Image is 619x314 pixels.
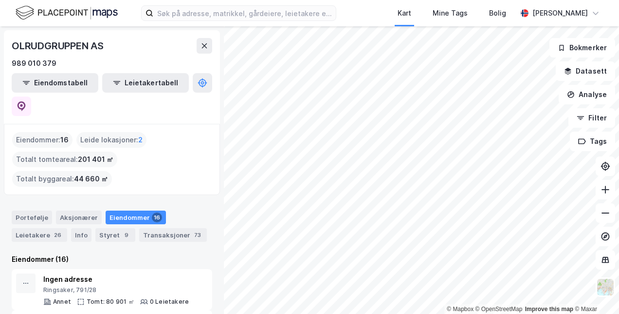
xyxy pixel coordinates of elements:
div: 9 [122,230,131,240]
div: Mine Tags [433,7,468,19]
button: Analyse [559,85,615,104]
button: Leietakertabell [102,73,189,93]
div: Leide lokasjoner : [76,132,146,148]
div: Eiendommer (16) [12,254,212,265]
div: Portefølje [12,211,52,224]
a: Mapbox [447,306,473,313]
div: Leietakere [12,228,67,242]
div: Kart [398,7,411,19]
div: 0 Leietakere [150,298,189,306]
div: 26 [52,230,63,240]
input: Søk på adresse, matrikkel, gårdeiere, leietakere eller personer [153,6,336,20]
div: Eiendommer [106,211,166,224]
button: Filter [568,108,615,128]
a: OpenStreetMap [475,306,523,313]
button: Tags [570,132,615,151]
span: 201 401 ㎡ [78,154,113,165]
span: 44 660 ㎡ [74,173,108,185]
button: Bokmerker [549,38,615,58]
div: [PERSON_NAME] [532,7,588,19]
button: Eiendomstabell [12,73,98,93]
div: Totalt byggareal : [12,171,112,187]
div: Transaksjoner [139,228,207,242]
a: Improve this map [525,306,573,313]
div: Ingen adresse [43,274,189,285]
div: Ringsaker, 791/28 [43,286,189,294]
button: Datasett [556,61,615,81]
div: Annet [53,298,71,306]
div: 989 010 379 [12,58,56,69]
div: 16 [152,213,162,222]
div: Totalt tomteareal : [12,152,117,167]
img: logo.f888ab2527a4732fd821a326f86c7f29.svg [16,4,118,21]
div: Styret [95,228,135,242]
div: OLRUDGRUPPEN AS [12,38,106,54]
span: 2 [138,134,143,146]
div: Bolig [489,7,506,19]
div: Eiendommer : [12,132,73,148]
div: Tomt: 80 901 ㎡ [87,298,134,306]
div: 73 [192,230,203,240]
div: Info [71,228,91,242]
iframe: Chat Widget [570,267,619,314]
span: 16 [60,134,69,146]
div: Aksjonærer [56,211,102,224]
